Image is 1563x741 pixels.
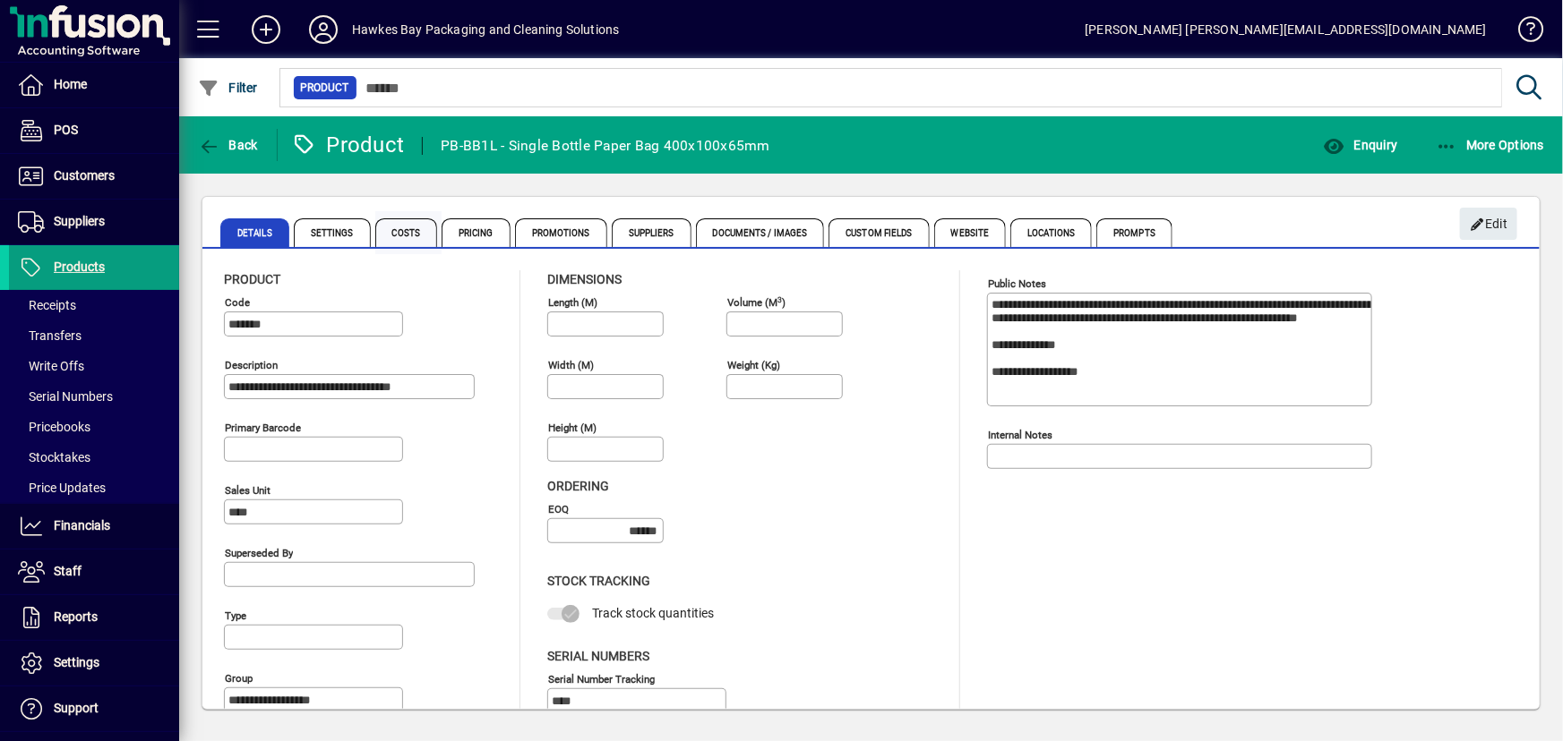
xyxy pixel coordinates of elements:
span: Serial Numbers [18,389,113,404]
a: Price Updates [9,473,179,503]
button: Add [237,13,295,46]
button: More Options [1431,129,1550,161]
button: Filter [193,72,262,104]
mat-label: Public Notes [988,277,1046,290]
button: Edit [1460,208,1517,240]
span: Serial Numbers [547,649,649,663]
mat-label: Length (m) [548,296,597,309]
span: Enquiry [1323,138,1397,152]
mat-label: Volume (m ) [727,296,786,309]
a: Serial Numbers [9,381,179,412]
mat-label: Type [225,609,246,622]
a: Reports [9,595,179,640]
mat-label: Code [225,296,250,309]
span: Ordering [547,479,609,493]
span: Suppliers [612,218,691,247]
span: Product [224,272,280,286]
span: Details [220,218,289,247]
span: Support [54,701,99,715]
span: Promotions [515,218,607,247]
span: Edit [1470,209,1508,239]
span: Suppliers [54,214,105,228]
mat-label: Width (m) [548,359,594,371]
span: Reports [54,609,98,624]
span: Back [198,138,258,152]
span: Track stock quantities [592,606,714,620]
mat-label: Height (m) [548,422,597,434]
span: Settings [294,218,371,247]
span: Staff [54,564,82,578]
span: Dimensions [547,272,622,286]
a: Suppliers [9,200,179,244]
span: POS [54,123,78,137]
span: Costs [375,218,438,247]
mat-label: Primary barcode [225,422,301,434]
div: Product [291,131,405,159]
mat-label: Weight (Kg) [727,359,780,371]
span: Settings [54,655,99,669]
span: Prompts [1096,218,1172,247]
span: Customers [54,168,115,183]
a: Transfers [9,320,179,351]
div: [PERSON_NAME] [PERSON_NAME][EMAIL_ADDRESS][DOMAIN_NAME] [1085,15,1487,44]
mat-label: Group [225,672,253,685]
span: Pricing [442,218,511,247]
span: Transfers [18,328,82,343]
a: POS [9,108,179,153]
div: Hawkes Bay Packaging and Cleaning Solutions [352,15,620,44]
span: Price Updates [18,481,106,495]
button: Profile [295,13,352,46]
mat-label: Serial Number tracking [548,672,655,685]
span: Financials [54,518,110,532]
span: Custom Fields [829,218,929,247]
a: Write Offs [9,351,179,381]
span: Stocktakes [18,450,90,464]
span: Home [54,77,87,91]
a: Financials [9,504,179,549]
a: Staff [9,549,179,594]
span: Filter [198,81,258,95]
a: Support [9,686,179,731]
a: Pricebooks [9,412,179,442]
a: Customers [9,154,179,199]
span: Stock Tracking [547,574,650,588]
button: Enquiry [1318,129,1402,161]
a: Receipts [9,290,179,320]
span: Receipts [18,298,76,312]
mat-label: Internal Notes [988,429,1052,441]
mat-label: Superseded by [225,547,293,559]
a: Knowledge Base [1505,4,1541,62]
a: Settings [9,641,179,686]
span: Documents / Images [696,218,825,247]
span: Write Offs [18,359,84,373]
a: Home [9,63,179,107]
mat-label: Description [225,359,278,371]
mat-label: EOQ [548,503,569,515]
span: Pricebooks [18,420,90,434]
span: Products [54,260,105,274]
sup: 3 [777,294,782,303]
mat-label: Sales unit [225,484,271,497]
span: Locations [1010,218,1092,247]
app-page-header-button: Back [179,129,278,161]
span: More Options [1436,138,1545,152]
span: Website [934,218,1007,247]
button: Back [193,129,262,161]
span: Product [301,79,349,97]
a: Stocktakes [9,442,179,473]
div: PB-BB1L - Single Bottle Paper Bag 400x100x65mm [441,132,770,160]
